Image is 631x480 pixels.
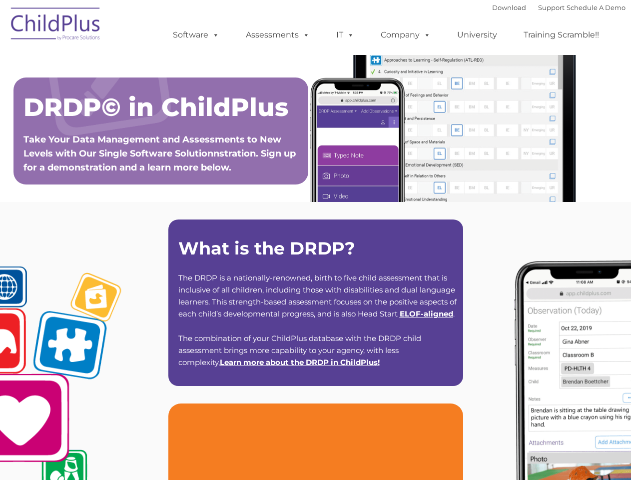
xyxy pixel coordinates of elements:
[326,25,364,45] a: IT
[371,25,441,45] a: Company
[492,3,526,11] a: Download
[178,333,421,367] span: The combination of your ChildPlus database with the DRDP child assessment brings more capability ...
[220,357,378,367] a: Learn more about the DRDP in ChildPlus
[567,3,626,11] a: Schedule A Demo
[163,25,229,45] a: Software
[23,92,288,122] span: DRDP© in ChildPlus
[236,25,320,45] a: Assessments
[220,357,380,367] span: !
[23,134,296,173] span: Take Your Data Management and Assessments to New Levels with Our Single Software Solutionnstratio...
[178,273,457,318] span: The DRDP is a nationally-renowned, birth to five child assessment that is inclusive of all childr...
[514,25,609,45] a: Training Scramble!!
[400,309,453,318] a: ELOF-aligned
[492,3,626,11] font: |
[538,3,565,11] a: Support
[178,237,355,259] strong: What is the DRDP?
[6,0,106,50] img: ChildPlus by Procare Solutions
[447,25,507,45] a: University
